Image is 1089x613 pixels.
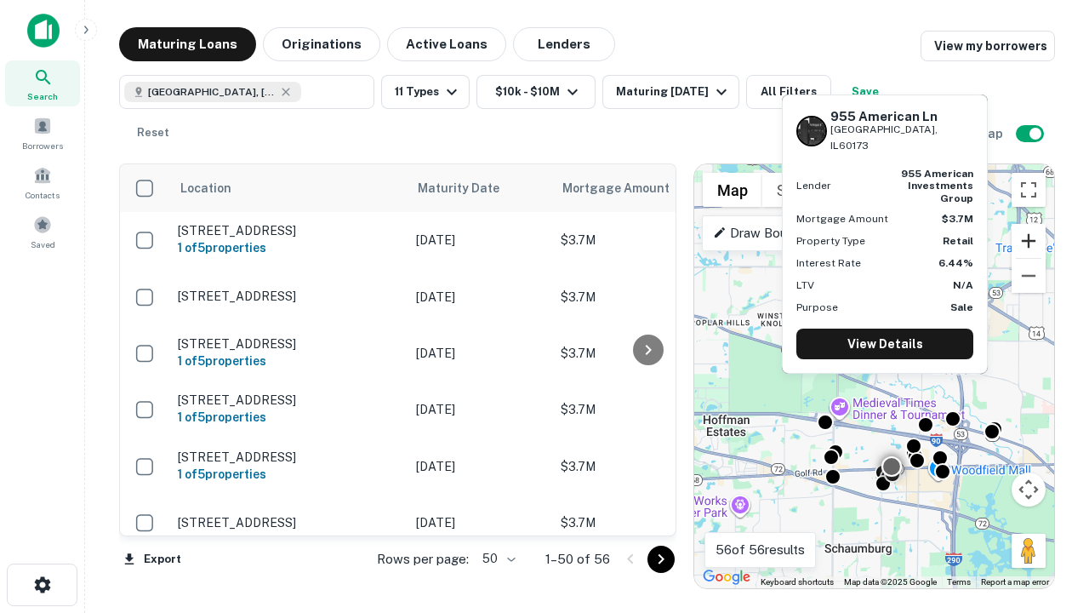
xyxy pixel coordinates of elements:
button: Keyboard shortcuts [761,576,834,588]
img: Google [698,566,755,588]
p: Mortgage Amount [796,211,888,226]
p: [DATE] [416,231,544,249]
a: Search [5,60,80,106]
a: View Details [796,329,973,359]
span: Contacts [26,188,60,202]
span: [GEOGRAPHIC_DATA], [GEOGRAPHIC_DATA] [148,84,276,100]
button: Originations [263,27,380,61]
th: Mortgage Amount [552,164,739,212]
button: Lenders [513,27,615,61]
button: Show street map [703,173,762,207]
div: 0 0 [694,164,1054,588]
p: $3.7M [561,457,731,476]
h6: 1 of 5 properties [178,238,399,257]
p: Rows per page: [377,549,469,570]
button: $10k - $10M [476,75,596,109]
button: Reset [126,116,180,150]
p: $3.7M [561,513,731,532]
img: capitalize-icon.png [27,14,60,48]
p: $3.7M [561,288,731,306]
p: [STREET_ADDRESS] [178,392,399,408]
button: Export [119,547,185,572]
button: Map camera controls [1012,473,1046,507]
p: [DATE] [416,457,544,476]
strong: Sale [950,301,973,313]
iframe: Chat Widget [1004,477,1089,559]
button: Active Loans [387,27,506,61]
button: 11 Types [381,75,470,109]
span: Map data ©2025 Google [844,577,937,587]
span: Borrowers [22,139,63,152]
div: 50 [476,547,518,571]
p: [DATE] [416,513,544,532]
button: Go to next page [647,546,675,573]
a: Contacts [5,159,80,205]
a: Report a map error [981,577,1049,587]
button: Zoom out [1012,259,1046,293]
p: [DATE] [416,400,544,419]
p: [STREET_ADDRESS] [178,336,399,352]
button: Maturing Loans [119,27,256,61]
strong: 6.44% [938,257,973,269]
h6: 1 of 5 properties [178,465,399,484]
div: Maturing [DATE] [616,82,732,102]
a: Borrowers [5,110,80,156]
a: Terms [947,577,971,587]
p: Purpose [796,300,838,315]
p: 56 of 56 results [716,540,805,560]
button: Show satellite imagery [762,173,847,207]
a: View my borrowers [921,31,1055,61]
button: Toggle fullscreen view [1012,173,1046,207]
p: Draw Boundary [713,223,819,243]
p: [STREET_ADDRESS] [178,450,399,465]
p: [STREET_ADDRESS] [178,289,399,304]
span: Saved [31,238,55,251]
p: [DATE] [416,344,544,363]
strong: $3.7M [942,213,973,225]
p: $3.7M [561,400,731,419]
h6: 955 American Ln [830,109,973,124]
button: Zoom in [1012,224,1046,258]
p: [DATE] [416,288,544,306]
span: Mortgage Amount [562,178,692,198]
button: All Filters [746,75,831,109]
p: 1–50 of 56 [545,549,610,570]
strong: 955 american investments group [901,168,973,204]
span: Location [180,178,231,198]
span: Maturity Date [418,178,522,198]
p: Property Type [796,233,865,249]
p: $3.7M [561,344,731,363]
p: Interest Rate [796,255,861,271]
strong: Retail [943,235,973,247]
th: Maturity Date [408,164,552,212]
span: Search [27,89,58,103]
button: Save your search to get updates of matches that match your search criteria. [838,75,892,109]
p: [STREET_ADDRESS] [178,515,399,530]
th: Location [169,164,408,212]
p: $3.7M [561,231,731,249]
strong: N/A [953,279,973,291]
p: [STREET_ADDRESS] [178,223,399,238]
a: Saved [5,209,80,255]
h6: 1 of 5 properties [178,352,399,370]
p: [GEOGRAPHIC_DATA], IL60173 [830,122,973,154]
p: LTV [796,278,814,293]
h6: 1 of 5 properties [178,408,399,427]
a: Open this area in Google Maps (opens a new window) [698,566,755,588]
p: Lender [796,178,831,193]
button: Maturing [DATE] [602,75,739,109]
